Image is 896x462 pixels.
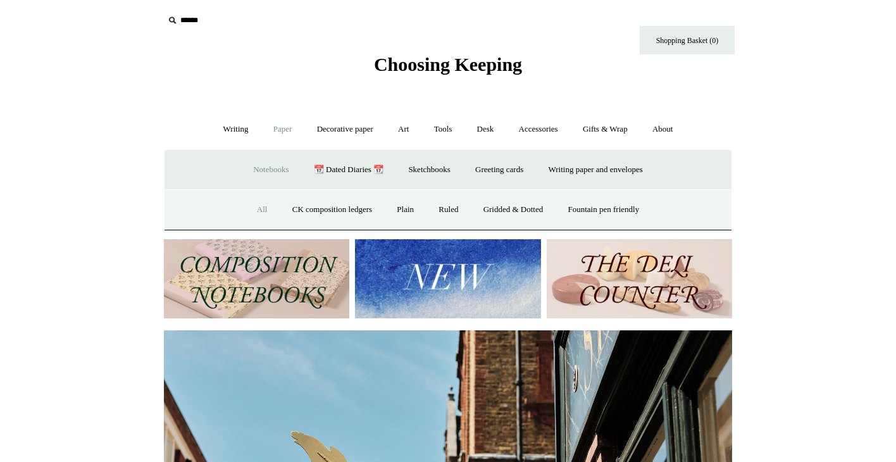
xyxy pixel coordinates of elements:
a: Art [387,113,420,146]
a: Fountain pen friendly [557,193,651,227]
img: New.jpg__PID:f73bdf93-380a-4a35-bcfe-7823039498e1 [355,239,540,318]
a: About [641,113,685,146]
a: CK composition ledgers [281,193,383,227]
a: Notebooks [242,153,300,187]
a: Gifts & Wrap [571,113,639,146]
a: Plain [385,193,425,227]
a: Greeting cards [464,153,535,187]
a: Decorative paper [306,113,385,146]
img: The Deli Counter [547,239,732,318]
a: Tools [423,113,464,146]
span: Choosing Keeping [374,54,522,75]
a: Paper [262,113,304,146]
a: All [246,193,279,227]
a: Accessories [507,113,569,146]
a: 📆 Dated Diaries 📆 [302,153,395,187]
img: 202302 Composition ledgers.jpg__PID:69722ee6-fa44-49dd-a067-31375e5d54ec [164,239,349,318]
a: Writing paper and envelopes [537,153,654,187]
a: Desk [466,113,506,146]
a: Ruled [427,193,470,227]
a: Writing [212,113,260,146]
a: Sketchbooks [397,153,461,187]
a: Choosing Keeping [374,64,522,73]
a: Gridded & Dotted [472,193,555,227]
a: Shopping Basket (0) [640,26,735,54]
